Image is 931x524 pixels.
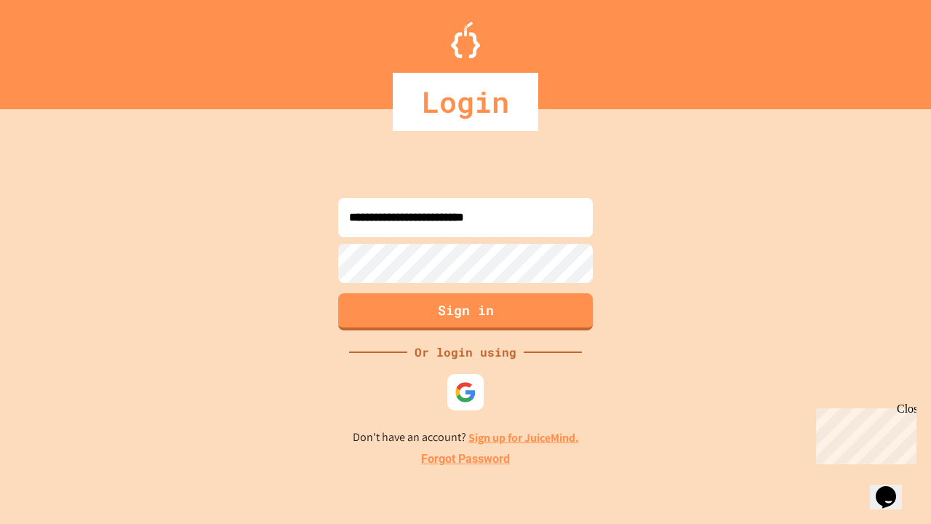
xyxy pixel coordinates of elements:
div: Chat with us now!Close [6,6,100,92]
a: Forgot Password [421,450,510,468]
p: Don't have an account? [353,429,579,447]
div: Login [393,73,538,131]
iframe: chat widget [810,402,916,464]
button: Sign in [338,293,593,330]
img: google-icon.svg [455,381,476,403]
img: Logo.svg [451,22,480,58]
a: Sign up for JuiceMind. [468,430,579,445]
div: Or login using [407,344,524,361]
iframe: chat widget [870,466,916,509]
